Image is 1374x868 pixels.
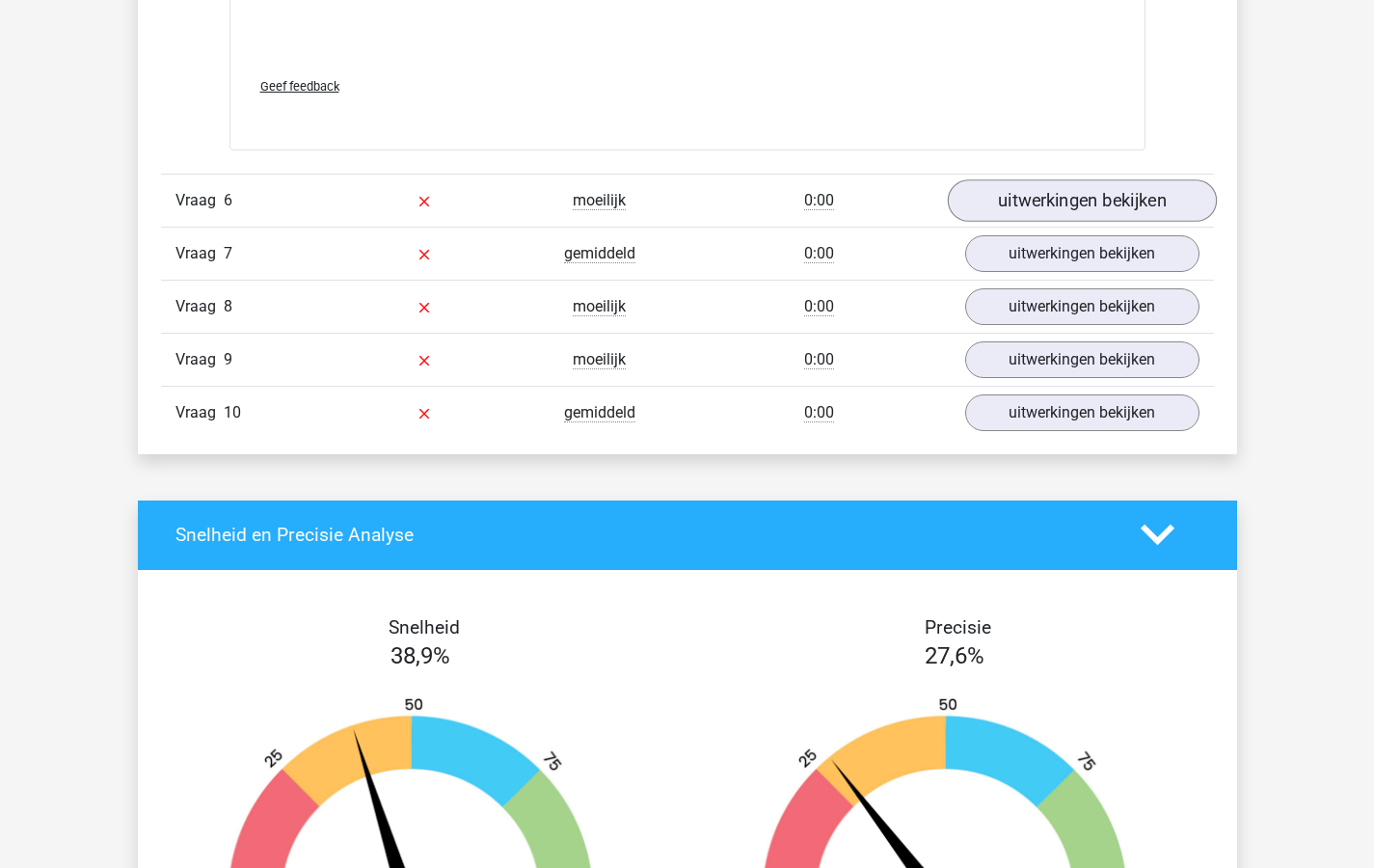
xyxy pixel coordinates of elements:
h4: Snelheid [175,616,673,638]
span: gemiddeld [564,403,635,422]
span: gemiddeld [564,244,635,263]
a: uitwerkingen bekijken [965,288,1199,325]
h4: Snelheid en Precisie Analyse [175,524,1112,546]
span: 0:00 [804,350,834,369]
a: uitwerkingen bekijken [947,179,1216,222]
span: 6 [224,191,232,209]
span: 0:00 [804,244,834,263]
span: 7 [224,244,232,262]
span: 0:00 [804,191,834,210]
span: 27,6% [925,642,984,669]
a: uitwerkingen bekijken [965,394,1199,431]
span: Vraag [175,189,224,212]
a: uitwerkingen bekijken [965,341,1199,378]
span: Geef feedback [260,79,339,94]
span: Vraag [175,242,224,265]
a: uitwerkingen bekijken [965,235,1199,272]
span: Vraag [175,401,224,424]
span: 0:00 [804,297,834,316]
h4: Precisie [710,616,1207,638]
span: moeilijk [573,350,626,369]
span: 9 [224,350,232,368]
span: 10 [224,403,241,421]
span: moeilijk [573,191,626,210]
span: 8 [224,297,232,315]
span: Vraag [175,295,224,318]
span: 38,9% [391,642,450,669]
span: moeilijk [573,297,626,316]
span: Vraag [175,348,224,371]
span: 0:00 [804,403,834,422]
